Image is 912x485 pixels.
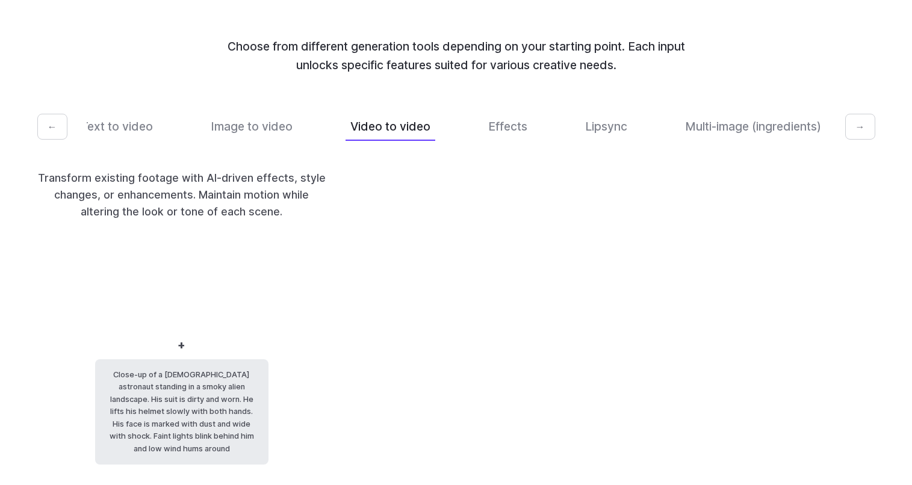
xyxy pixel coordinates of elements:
[845,114,875,140] button: →
[206,37,707,74] p: Choose from different generation tools depending on your starting point. Each input unlocks speci...
[680,113,826,141] button: Multi-image (ingredients)
[37,170,326,220] p: Transform existing footage with AI-driven effects, style changes, or enhancements. Maintain motio...
[37,114,67,140] button: ←
[580,113,632,141] button: Lipsync
[483,113,532,141] button: Effects
[76,113,158,141] button: Text to video
[95,359,268,465] code: Close-up of a [DEMOGRAPHIC_DATA] astronaut standing in a smoky alien landscape. His suit is dirty...
[346,113,435,141] button: Video to video
[206,113,297,141] button: Image to video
